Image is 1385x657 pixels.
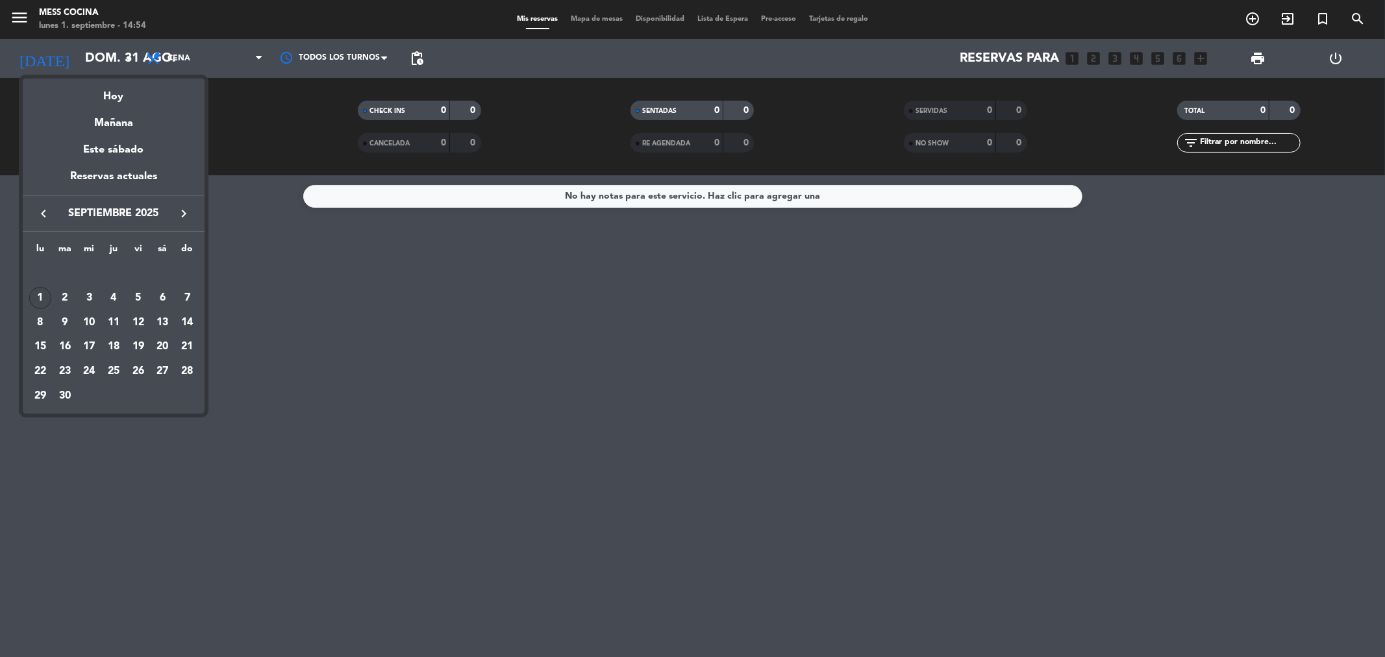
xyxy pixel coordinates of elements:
div: 21 [176,336,198,358]
div: 2 [54,287,76,309]
th: jueves [101,242,126,262]
div: 9 [54,312,76,334]
td: 27 de septiembre de 2025 [151,359,175,384]
div: 30 [54,385,76,407]
span: septiembre 2025 [55,205,172,222]
th: miércoles [77,242,101,262]
div: 7 [176,287,198,309]
div: 26 [127,360,149,382]
td: 22 de septiembre de 2025 [28,359,53,384]
div: 25 [103,360,125,382]
div: 22 [29,360,51,382]
td: 12 de septiembre de 2025 [126,310,151,335]
td: 5 de septiembre de 2025 [126,286,151,310]
div: 29 [29,385,51,407]
div: 27 [151,360,173,382]
div: 15 [29,336,51,358]
div: 1 [29,287,51,309]
div: Este sábado [23,132,205,168]
div: 17 [78,336,100,358]
div: 11 [103,312,125,334]
th: viernes [126,242,151,262]
td: 25 de septiembre de 2025 [101,359,126,384]
td: 13 de septiembre de 2025 [151,310,175,335]
td: 24 de septiembre de 2025 [77,359,101,384]
div: 18 [103,336,125,358]
td: 1 de septiembre de 2025 [28,286,53,310]
div: Hoy [23,79,205,105]
div: 5 [127,287,149,309]
button: keyboard_arrow_right [172,205,195,222]
div: 13 [151,312,173,334]
td: SEP. [28,262,199,286]
button: keyboard_arrow_left [32,205,55,222]
td: 26 de septiembre de 2025 [126,359,151,384]
div: 23 [54,360,76,382]
td: 21 de septiembre de 2025 [175,335,199,360]
td: 10 de septiembre de 2025 [77,310,101,335]
td: 20 de septiembre de 2025 [151,335,175,360]
div: 4 [103,287,125,309]
i: keyboard_arrow_left [36,206,51,221]
div: 12 [127,312,149,334]
div: Reservas actuales [23,168,205,195]
div: 10 [78,312,100,334]
div: 24 [78,360,100,382]
td: 6 de septiembre de 2025 [151,286,175,310]
td: 11 de septiembre de 2025 [101,310,126,335]
td: 8 de septiembre de 2025 [28,310,53,335]
div: 8 [29,312,51,334]
td: 30 de septiembre de 2025 [53,384,77,408]
td: 4 de septiembre de 2025 [101,286,126,310]
div: Mañana [23,105,205,132]
td: 9 de septiembre de 2025 [53,310,77,335]
div: 6 [151,287,173,309]
div: 19 [127,336,149,358]
td: 16 de septiembre de 2025 [53,335,77,360]
td: 3 de septiembre de 2025 [77,286,101,310]
td: 2 de septiembre de 2025 [53,286,77,310]
th: martes [53,242,77,262]
td: 29 de septiembre de 2025 [28,384,53,408]
td: 23 de septiembre de 2025 [53,359,77,384]
i: keyboard_arrow_right [176,206,192,221]
th: lunes [28,242,53,262]
div: 28 [176,360,198,382]
th: domingo [175,242,199,262]
td: 14 de septiembre de 2025 [175,310,199,335]
div: 20 [151,336,173,358]
td: 18 de septiembre de 2025 [101,335,126,360]
td: 19 de septiembre de 2025 [126,335,151,360]
td: 7 de septiembre de 2025 [175,286,199,310]
div: 3 [78,287,100,309]
td: 17 de septiembre de 2025 [77,335,101,360]
div: 16 [54,336,76,358]
td: 15 de septiembre de 2025 [28,335,53,360]
th: sábado [151,242,175,262]
td: 28 de septiembre de 2025 [175,359,199,384]
div: 14 [176,312,198,334]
